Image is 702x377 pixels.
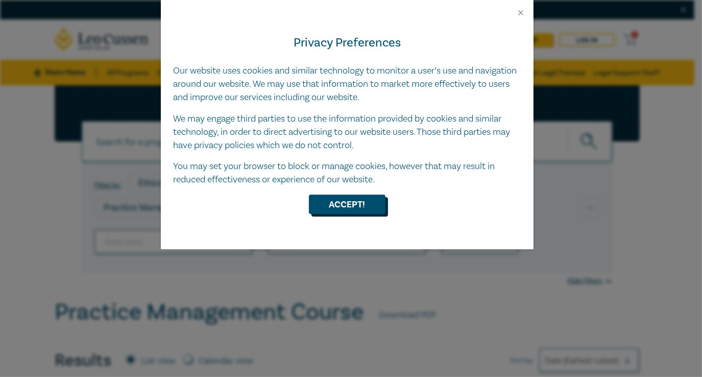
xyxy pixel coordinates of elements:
[309,195,385,214] button: Accept!
[173,64,521,104] p: Our website uses cookies and similar technology to monitor a user’s use and navigation around our...
[516,8,525,17] button: Close
[173,112,521,152] p: We may engage third parties to use the information provided by cookies and similar technology, in...
[173,160,521,186] p: You may set your browser to block or manage cookies, however that may result in reduced effective...
[173,34,521,52] h4: Privacy Preferences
